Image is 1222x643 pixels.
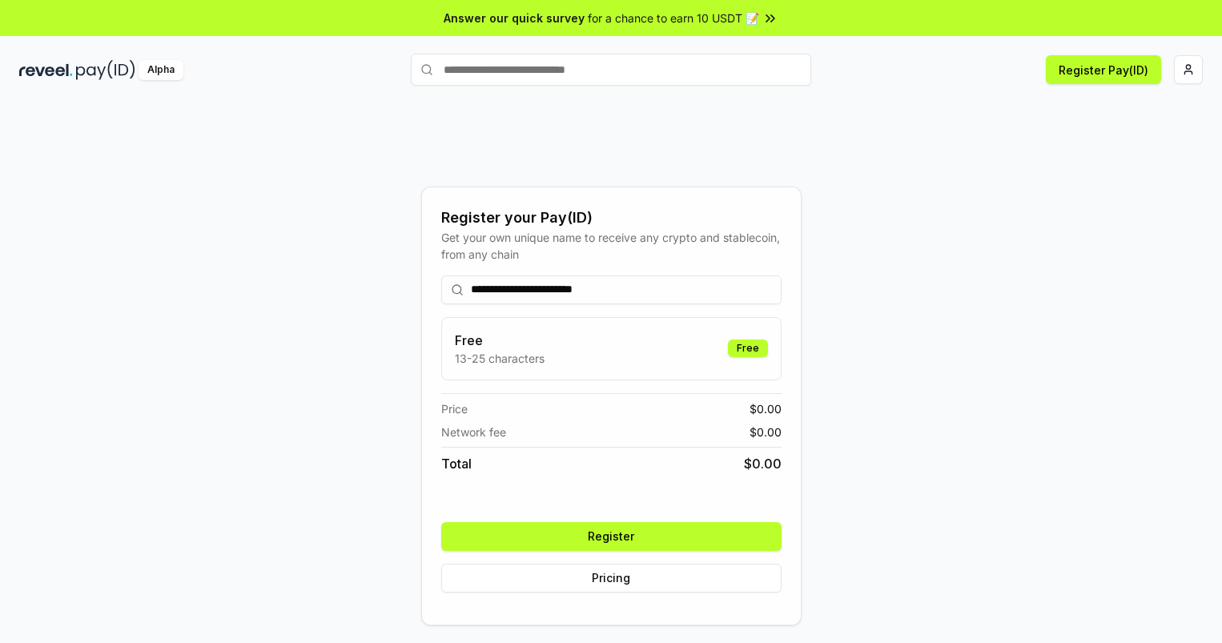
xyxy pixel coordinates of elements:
[444,10,585,26] span: Answer our quick survey
[455,331,545,350] h3: Free
[441,564,782,593] button: Pricing
[441,522,782,551] button: Register
[76,60,135,80] img: pay_id
[744,454,782,473] span: $ 0.00
[139,60,183,80] div: Alpha
[19,60,73,80] img: reveel_dark
[750,400,782,417] span: $ 0.00
[1046,55,1161,84] button: Register Pay(ID)
[441,400,468,417] span: Price
[750,424,782,440] span: $ 0.00
[441,454,472,473] span: Total
[455,350,545,367] p: 13-25 characters
[728,340,768,357] div: Free
[441,424,506,440] span: Network fee
[441,207,782,229] div: Register your Pay(ID)
[588,10,759,26] span: for a chance to earn 10 USDT 📝
[441,229,782,263] div: Get your own unique name to receive any crypto and stablecoin, from any chain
